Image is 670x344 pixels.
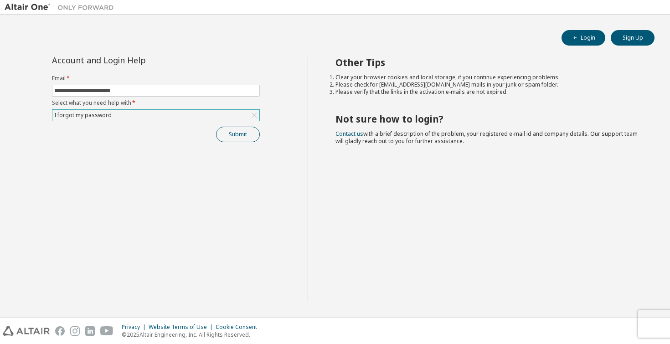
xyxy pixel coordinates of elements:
[335,130,363,138] a: Contact us
[100,326,113,336] img: youtube.svg
[3,326,50,336] img: altair_logo.svg
[55,326,65,336] img: facebook.svg
[122,331,263,339] p: © 2025 Altair Engineering, Inc. All Rights Reserved.
[149,323,216,331] div: Website Terms of Use
[5,3,119,12] img: Altair One
[335,88,639,96] li: Please verify that the links in the activation e-mails are not expired.
[52,99,260,107] label: Select what you need help with
[216,323,263,331] div: Cookie Consent
[335,74,639,81] li: Clear your browser cookies and local storage, if you continue experiencing problems.
[52,75,260,82] label: Email
[335,56,639,68] h2: Other Tips
[85,326,95,336] img: linkedin.svg
[216,127,260,142] button: Submit
[335,81,639,88] li: Please check for [EMAIL_ADDRESS][DOMAIN_NAME] mails in your junk or spam folder.
[52,56,218,64] div: Account and Login Help
[52,110,259,121] div: I forgot my password
[70,326,80,336] img: instagram.svg
[335,113,639,125] h2: Not sure how to login?
[335,130,638,145] span: with a brief description of the problem, your registered e-mail id and company details. Our suppo...
[562,30,605,46] button: Login
[611,30,655,46] button: Sign Up
[53,110,113,120] div: I forgot my password
[122,323,149,331] div: Privacy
